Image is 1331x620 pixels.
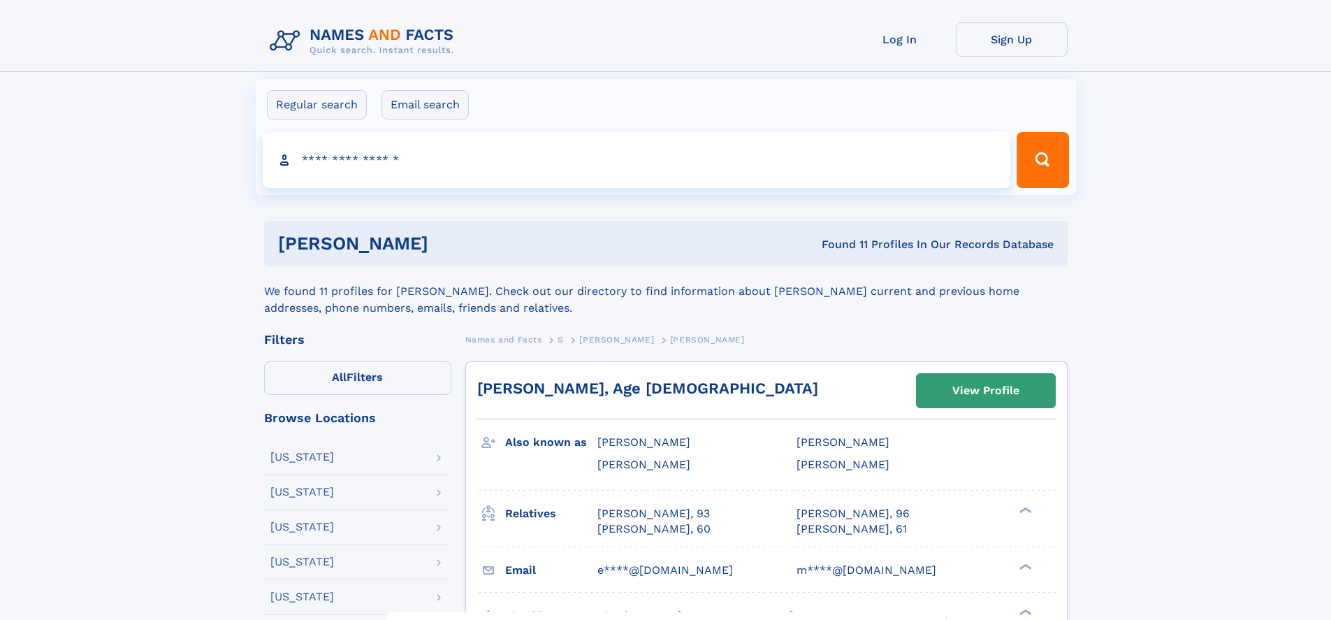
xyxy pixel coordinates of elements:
span: [PERSON_NAME] [579,335,654,345]
a: Sign Up [956,22,1068,57]
span: [PERSON_NAME] [597,435,690,449]
a: [PERSON_NAME], 60 [597,521,711,537]
button: Search Button [1017,132,1068,188]
a: [PERSON_NAME], Age [DEMOGRAPHIC_DATA] [477,380,818,397]
div: ❯ [1016,607,1033,617]
span: All [332,370,347,384]
div: Found 11 Profiles In Our Records Database [625,237,1054,252]
a: [PERSON_NAME], 61 [797,521,907,537]
label: Email search [381,90,469,120]
div: Filters [264,333,451,346]
label: Filters [264,361,451,395]
div: [US_STATE] [270,521,334,533]
div: [US_STATE] [270,556,334,568]
span: [PERSON_NAME] [797,458,889,471]
div: [US_STATE] [270,591,334,603]
div: View Profile [952,375,1019,407]
span: [PERSON_NAME] [670,335,745,345]
input: search input [263,132,1011,188]
div: ❯ [1016,505,1033,514]
a: Names and Facts [465,331,542,348]
div: [US_STATE] [270,452,334,463]
label: Regular search [267,90,367,120]
div: [US_STATE] [270,486,334,498]
a: [PERSON_NAME], 93 [597,506,710,521]
span: [PERSON_NAME] [597,458,690,471]
a: S [558,331,564,348]
img: Logo Names and Facts [264,22,465,60]
a: [PERSON_NAME] [579,331,654,348]
a: [PERSON_NAME], 96 [797,506,910,521]
h1: [PERSON_NAME] [278,235,625,252]
h3: Email [505,558,597,582]
div: We found 11 profiles for [PERSON_NAME]. Check out our directory to find information about [PERSON... [264,266,1068,317]
h3: Also known as [505,431,597,454]
span: S [558,335,564,345]
div: Browse Locations [264,412,451,424]
h3: Relatives [505,502,597,526]
a: Log In [844,22,956,57]
div: ❯ [1016,562,1033,571]
span: [PERSON_NAME] [797,435,889,449]
a: View Profile [917,374,1055,408]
